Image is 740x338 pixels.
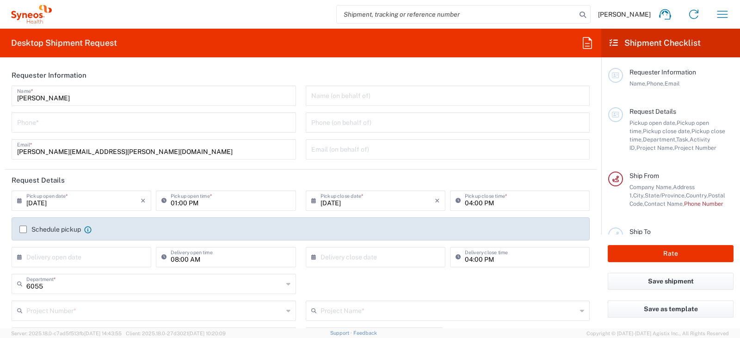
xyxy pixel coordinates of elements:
[84,331,122,336] span: [DATE] 14:43:55
[629,228,651,235] span: Ship To
[629,80,647,87] span: Name,
[684,200,723,207] span: Phone Number
[629,119,677,126] span: Pickup open date,
[643,128,691,135] span: Pickup close date,
[353,330,377,336] a: Feedback
[674,144,716,151] span: Project Number
[598,10,651,18] span: [PERSON_NAME]
[645,192,686,199] span: State/Province,
[647,80,665,87] span: Phone,
[686,192,708,199] span: Country,
[608,301,734,318] button: Save as template
[644,200,684,207] span: Contact Name,
[643,136,676,143] span: Department,
[608,245,734,262] button: Rate
[629,68,696,76] span: Requester Information
[141,193,146,208] i: ×
[12,176,65,185] h2: Request Details
[665,80,680,87] span: Email
[610,37,701,49] h2: Shipment Checklist
[629,172,659,179] span: Ship From
[633,192,645,199] span: City,
[12,71,86,80] h2: Requester Information
[676,136,690,143] span: Task,
[629,184,673,191] span: Company Name,
[586,329,729,338] span: Copyright © [DATE]-[DATE] Agistix Inc., All Rights Reserved
[435,193,440,208] i: ×
[11,37,117,49] h2: Desktop Shipment Request
[608,273,734,290] button: Save shipment
[11,331,122,336] span: Server: 2025.18.0-c7ad5f513fb
[337,6,576,23] input: Shipment, tracking or reference number
[188,331,226,336] span: [DATE] 10:20:09
[19,226,81,233] label: Schedule pickup
[629,108,676,115] span: Request Details
[636,144,674,151] span: Project Name,
[126,331,226,336] span: Client: 2025.18.0-27d3021
[330,330,353,336] a: Support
